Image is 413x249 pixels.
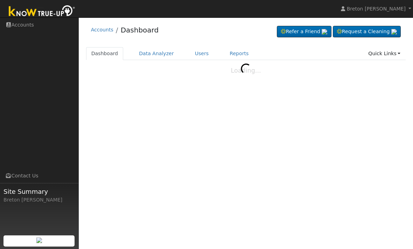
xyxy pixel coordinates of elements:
[134,47,179,60] a: Data Analyzer
[91,27,113,32] a: Accounts
[86,47,124,60] a: Dashboard
[121,26,159,34] a: Dashboard
[3,187,75,196] span: Site Summary
[363,47,406,60] a: Quick Links
[391,29,397,35] img: retrieve
[190,47,214,60] a: Users
[333,26,401,38] a: Request a Cleaning
[3,196,75,204] div: Breton [PERSON_NAME]
[224,47,254,60] a: Reports
[5,4,79,20] img: Know True-Up
[36,237,42,243] img: retrieve
[347,6,406,12] span: Breton [PERSON_NAME]
[277,26,331,38] a: Refer a Friend
[322,29,327,35] img: retrieve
